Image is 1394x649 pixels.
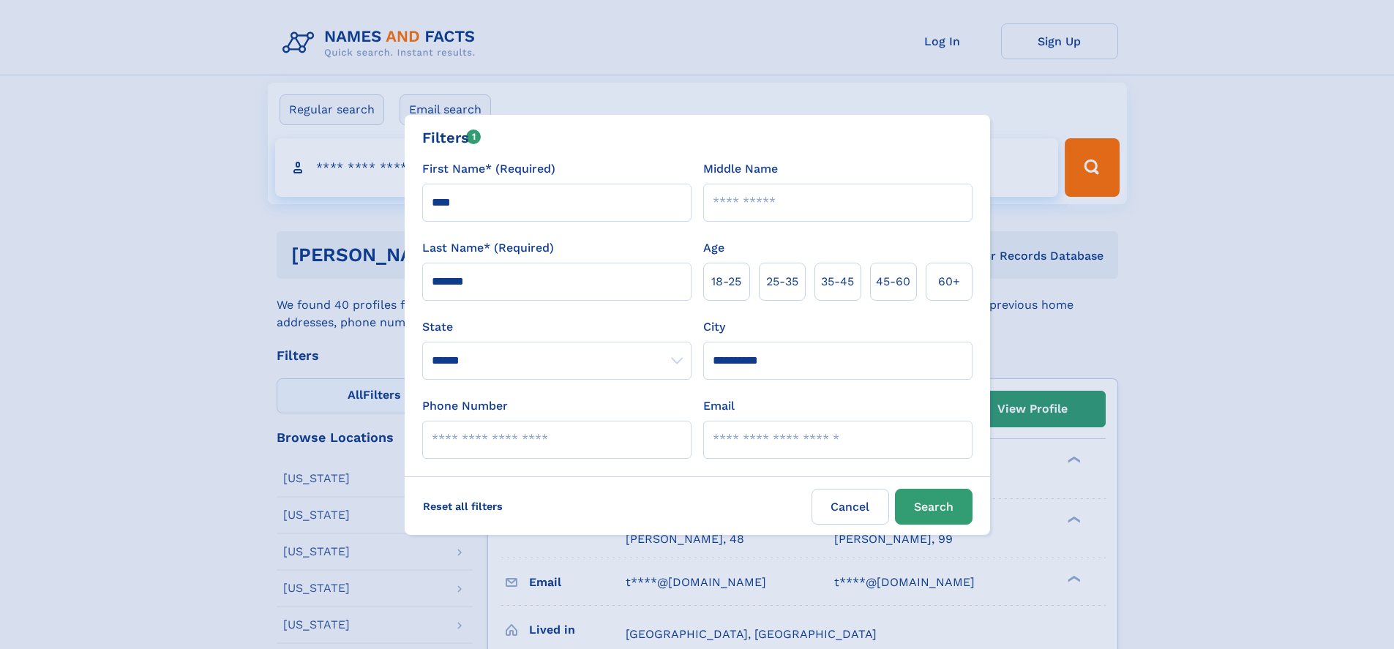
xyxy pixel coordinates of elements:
label: State [422,318,692,336]
label: Age [703,239,724,257]
span: 25‑35 [766,273,798,290]
div: Filters [422,127,481,149]
label: Email [703,397,735,415]
button: Search [895,489,973,525]
label: First Name* (Required) [422,160,555,178]
label: Phone Number [422,397,508,415]
label: City [703,318,725,336]
label: Reset all filters [413,489,512,524]
span: 45‑60 [876,273,910,290]
label: Middle Name [703,160,778,178]
span: 35‑45 [821,273,854,290]
label: Cancel [812,489,889,525]
span: 18‑25 [711,273,741,290]
label: Last Name* (Required) [422,239,554,257]
span: 60+ [938,273,960,290]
